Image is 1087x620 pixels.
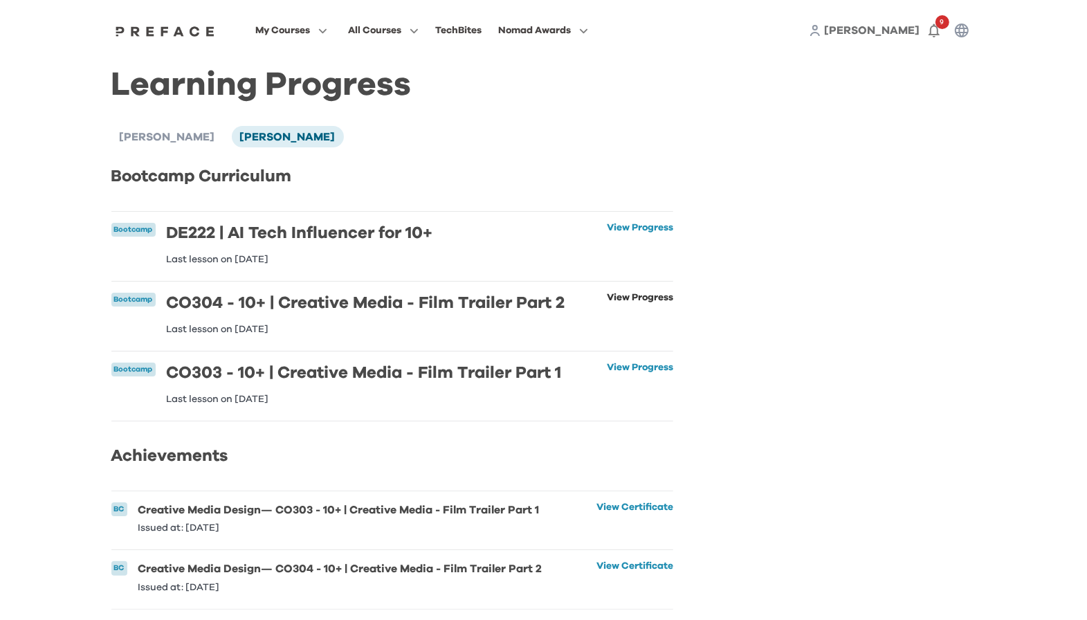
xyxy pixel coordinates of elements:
[240,131,336,143] span: [PERSON_NAME]
[112,25,219,36] a: Preface Logo
[607,223,673,264] a: View Progress
[138,502,540,518] h6: Creative Media Design — CO303 - 10+ | Creative Media - Film Trailer Part 1
[348,22,401,39] span: All Courses
[167,223,433,244] h6: DE222 | AI Tech Influencer for 10+
[167,363,562,383] h6: CO303 - 10+ | Creative Media - Film Trailer Part 1
[825,25,920,36] span: [PERSON_NAME]
[138,523,540,533] p: Issued at: [DATE]
[255,22,310,39] span: My Courses
[167,325,565,334] p: Last lesson on [DATE]
[935,15,949,29] span: 9
[138,583,542,592] p: Issued at: [DATE]
[111,77,674,93] h1: Learning Progress
[114,364,153,376] p: Bootcamp
[435,22,482,39] div: TechBites
[167,255,433,264] p: Last lesson on [DATE]
[607,293,673,334] a: View Progress
[111,444,674,468] h2: Achievements
[494,21,592,39] button: Nomad Awards
[498,22,571,39] span: Nomad Awards
[138,561,542,576] h6: Creative Media Design — CO304 - 10+ | Creative Media - Film Trailer Part 2
[607,363,673,404] a: View Progress
[114,224,153,236] p: Bootcamp
[251,21,331,39] button: My Courses
[596,502,673,533] a: View Certificate
[167,394,562,404] p: Last lesson on [DATE]
[114,563,125,574] p: BC
[920,17,948,44] button: 9
[114,294,153,306] p: Bootcamp
[120,131,215,143] span: [PERSON_NAME]
[167,293,565,313] h6: CO304 - 10+ | Creative Media - Film Trailer Part 2
[111,164,674,189] h2: Bootcamp Curriculum
[825,22,920,39] a: [PERSON_NAME]
[114,504,125,516] p: BC
[344,21,423,39] button: All Courses
[112,26,219,37] img: Preface Logo
[596,561,673,592] a: View Certificate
